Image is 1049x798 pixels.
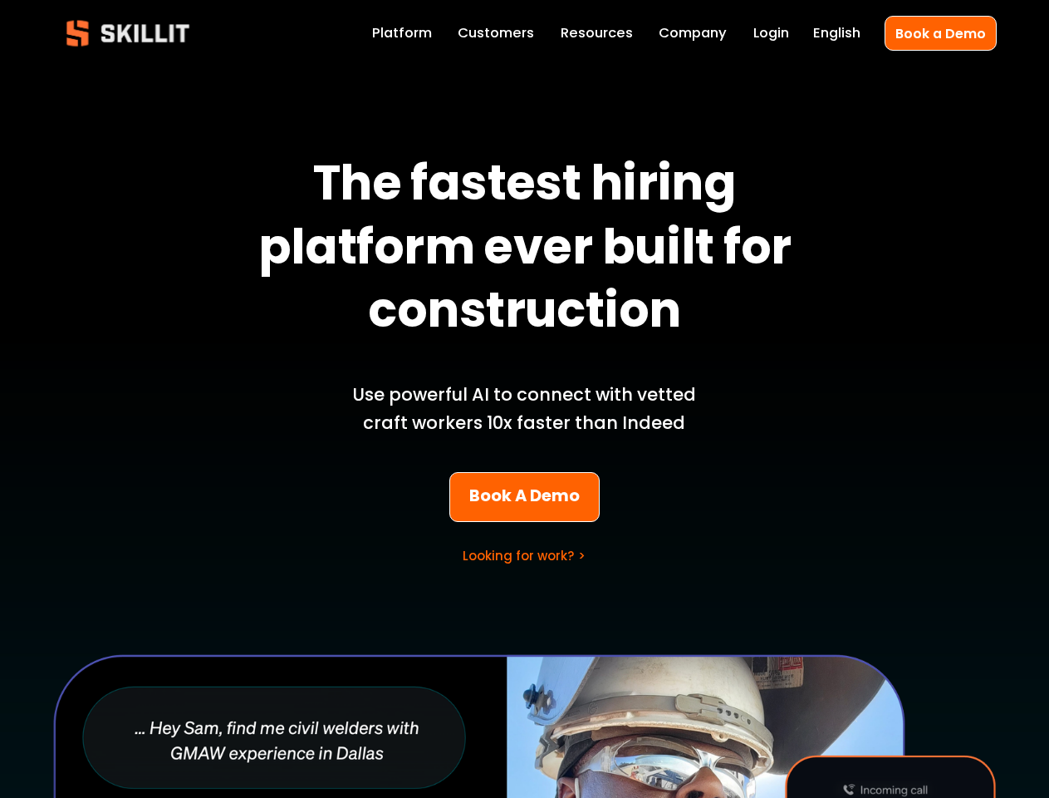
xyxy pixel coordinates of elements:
p: Use powerful AI to connect with vetted craft workers 10x faster than Indeed [331,381,718,437]
a: Looking for work? > [463,547,586,564]
span: English [813,23,860,44]
a: Login [753,22,789,45]
a: folder dropdown [561,22,633,45]
strong: The fastest hiring platform ever built for construction [258,146,801,357]
a: Platform [372,22,432,45]
a: Book a Demo [885,16,997,50]
div: language picker [813,22,860,45]
a: Book A Demo [449,472,599,522]
span: Resources [561,23,633,44]
img: Skillit [52,8,203,58]
a: Company [659,22,727,45]
a: Customers [458,22,534,45]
